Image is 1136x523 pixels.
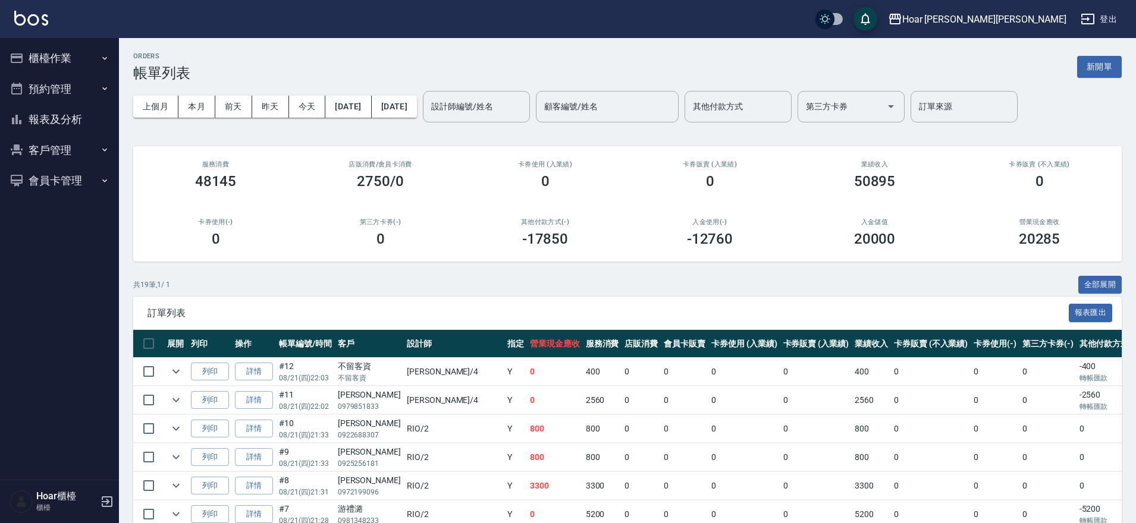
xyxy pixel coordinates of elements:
[971,386,1019,414] td: 0
[338,373,401,383] p: 不留客資
[780,472,852,500] td: 0
[622,358,661,386] td: 0
[5,104,114,135] button: 報表及分析
[661,415,708,443] td: 0
[504,415,527,443] td: Y
[642,218,778,226] h2: 入金使用(-)
[338,458,401,469] p: 0925256181
[854,231,896,247] h3: 20000
[1019,330,1077,358] th: 第三方卡券(-)
[404,330,504,358] th: 設計師
[780,330,852,358] th: 卡券販賣 (入業績)
[661,330,708,358] th: 會員卡販賣
[852,330,891,358] th: 業績收入
[167,420,185,437] button: expand row
[312,218,448,226] h2: 第三方卡券(-)
[5,43,114,74] button: 櫃檯作業
[148,218,284,226] h2: 卡券使用(-)
[36,502,97,513] p: 櫃檯
[232,330,276,358] th: 操作
[622,386,661,414] td: 0
[5,135,114,166] button: 客戶管理
[279,458,332,469] p: 08/21 (四) 21:33
[191,391,229,409] button: 列印
[191,448,229,467] button: 列印
[780,386,852,414] td: 0
[504,443,527,471] td: Y
[148,307,1069,319] span: 訂單列表
[167,363,185,380] button: expand row
[971,330,1019,358] th: 卡券使用(-)
[708,415,780,443] td: 0
[541,173,550,190] h3: 0
[504,358,527,386] td: Y
[279,487,332,497] p: 08/21 (四) 21:31
[708,358,780,386] td: 0
[279,373,332,383] p: 08/21 (四) 22:03
[5,74,114,105] button: 預約管理
[642,160,778,168] h2: 卡券販賣 (入業績)
[235,448,273,467] a: 詳情
[583,386,622,414] td: 2560
[167,477,185,494] button: expand row
[1019,415,1077,443] td: 0
[583,472,622,500] td: 3300
[780,358,852,386] td: 0
[708,386,780,414] td: 0
[807,218,943,226] h2: 入金儲值
[504,330,527,358] th: 指定
[708,472,780,500] td: 0
[338,401,401,412] p: 0979851833
[527,415,583,443] td: 800
[1069,304,1113,322] button: 報表匯出
[891,472,971,500] td: 0
[622,472,661,500] td: 0
[527,330,583,358] th: 營業現金應收
[1077,61,1122,72] a: 新開單
[36,490,97,502] h5: Hoar櫃檯
[235,363,273,381] a: 詳情
[687,231,733,247] h3: -12760
[971,218,1107,226] h2: 營業現金應收
[661,443,708,471] td: 0
[279,401,332,412] p: 08/21 (四) 22:02
[276,443,335,471] td: #9
[706,173,714,190] h3: 0
[357,173,404,190] h3: 2750/0
[178,96,215,118] button: 本月
[852,415,891,443] td: 800
[971,415,1019,443] td: 0
[404,443,504,471] td: RIO /2
[404,358,504,386] td: [PERSON_NAME] /4
[583,443,622,471] td: 800
[312,160,448,168] h2: 店販消費 /會員卡消費
[376,231,385,247] h3: 0
[853,7,877,31] button: save
[338,487,401,497] p: 0972199096
[1077,56,1122,78] button: 新開單
[338,389,401,401] div: [PERSON_NAME]
[891,330,971,358] th: 卡券販賣 (不入業績)
[167,391,185,409] button: expand row
[338,446,401,458] div: [PERSON_NAME]
[404,472,504,500] td: RIO /2
[276,358,335,386] td: #12
[504,472,527,500] td: Y
[404,386,504,414] td: [PERSON_NAME] /4
[215,96,252,118] button: 前天
[14,11,48,26] img: Logo
[883,7,1071,31] button: Hoar [PERSON_NAME][PERSON_NAME]
[167,505,185,523] button: expand row
[188,330,232,358] th: 列印
[148,160,284,168] h3: 服務消費
[527,472,583,500] td: 3300
[338,417,401,430] div: [PERSON_NAME]
[971,358,1019,386] td: 0
[279,430,332,440] p: 08/21 (四) 21:33
[235,477,273,495] a: 詳情
[276,330,335,358] th: 帳單編號/時間
[891,358,971,386] td: 0
[583,358,622,386] td: 400
[191,363,229,381] button: 列印
[133,279,170,290] p: 共 19 筆, 1 / 1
